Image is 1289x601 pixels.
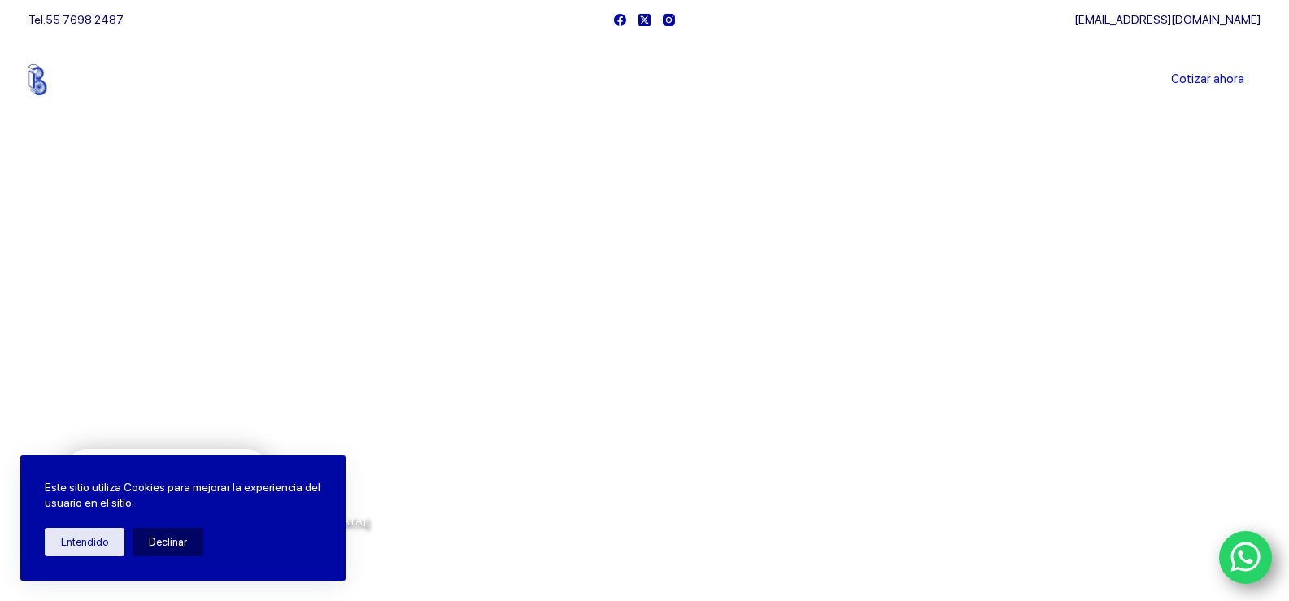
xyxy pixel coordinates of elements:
a: 55 7698 2487 [46,13,124,26]
a: Instagram [663,14,675,26]
button: Entendido [45,528,124,556]
p: Este sitio utiliza Cookies para mejorar la experiencia del usuario en el sitio. [45,480,321,512]
a: [EMAIL_ADDRESS][DOMAIN_NAME] [1074,13,1261,26]
a: Cotiza con nosotros [64,449,269,495]
a: Cotizar ahora [1155,63,1261,96]
a: WhatsApp [1219,531,1273,585]
span: Somos los doctores de la industria [64,277,651,390]
span: Bienvenido a Balerytodo® [64,242,272,263]
a: Facebook [614,14,626,26]
button: Declinar [133,528,203,556]
span: Rodamientos y refacciones industriales [64,407,385,427]
a: X (Twitter) [638,14,651,26]
nav: Menu Principal [453,39,836,120]
img: Balerytodo [28,64,130,95]
span: Tel. [28,13,124,26]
